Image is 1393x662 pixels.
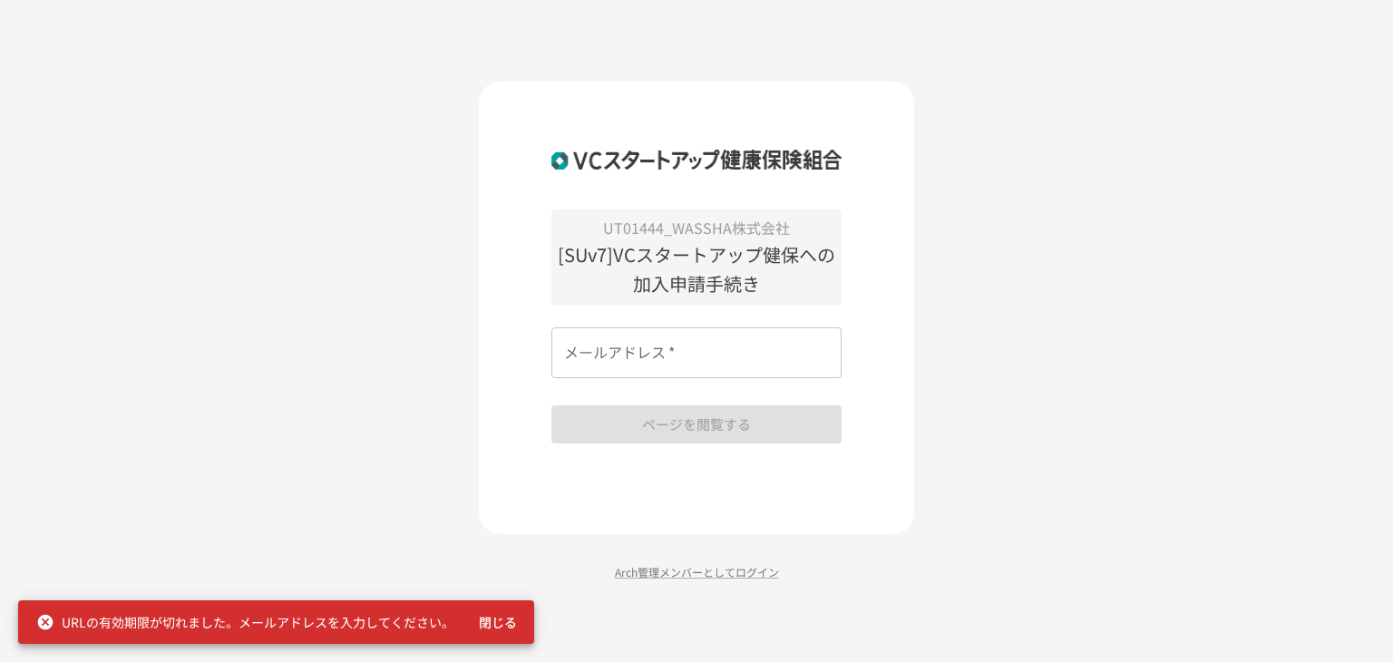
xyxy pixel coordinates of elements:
div: URLの有効期限が切れました。メールアドレスを入力してください。 [36,606,454,638]
p: Arch管理メンバーとしてログイン [479,563,914,580]
p: [SUv7]VCスタートアップ健保への加入申請手続き [551,240,842,298]
img: ZDfHsVrhrXUoWEWGWYf8C4Fv4dEjYTEDCNvmL73B7ox [551,136,842,183]
button: 閉じる [469,606,527,639]
p: UT01444_WASSHA株式会社 [551,217,842,240]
